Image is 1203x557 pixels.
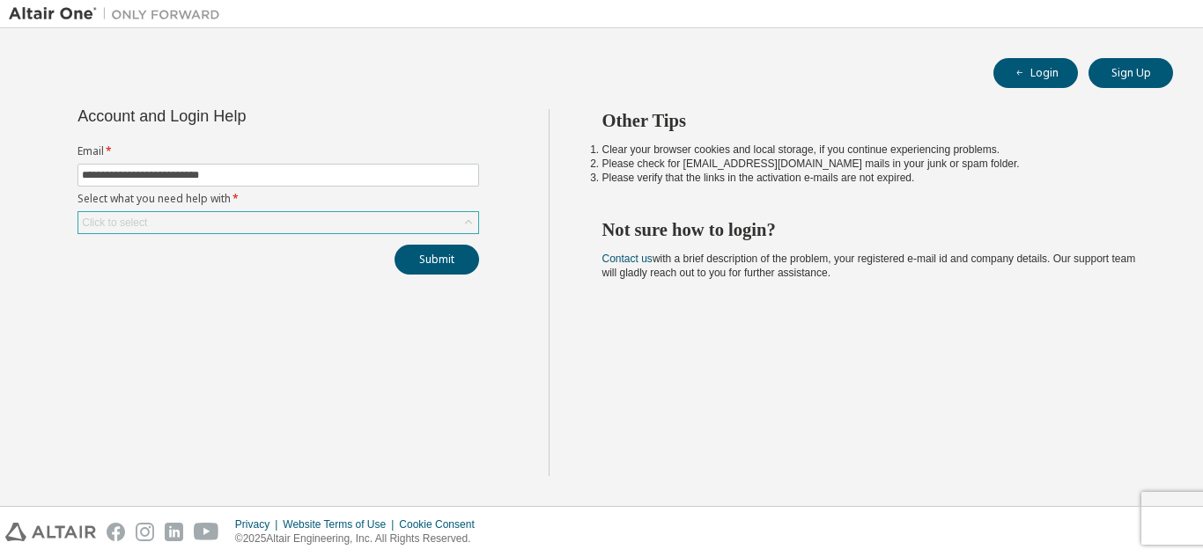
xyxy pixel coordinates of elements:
div: Account and Login Help [77,109,399,123]
div: Privacy [235,517,283,531]
button: Login [993,58,1078,88]
img: Altair One [9,5,229,23]
li: Please check for [EMAIL_ADDRESS][DOMAIN_NAME] mails in your junk or spam folder. [602,157,1142,171]
div: Click to select [82,216,147,230]
span: with a brief description of the problem, your registered e-mail id and company details. Our suppo... [602,253,1136,279]
button: Submit [395,245,479,275]
button: Sign Up [1089,58,1173,88]
h2: Not sure how to login? [602,218,1142,241]
label: Select what you need help with [77,192,479,206]
li: Clear your browser cookies and local storage, if you continue experiencing problems. [602,143,1142,157]
div: Cookie Consent [399,517,484,531]
li: Please verify that the links in the activation e-mails are not expired. [602,171,1142,185]
h2: Other Tips [602,109,1142,132]
div: Click to select [78,212,478,233]
div: Website Terms of Use [283,517,399,531]
img: youtube.svg [194,523,219,541]
a: Contact us [602,253,653,265]
img: linkedin.svg [165,523,183,541]
label: Email [77,144,479,158]
img: instagram.svg [136,523,154,541]
p: © 2025 Altair Engineering, Inc. All Rights Reserved. [235,531,485,546]
img: facebook.svg [107,523,125,541]
img: altair_logo.svg [5,523,96,541]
